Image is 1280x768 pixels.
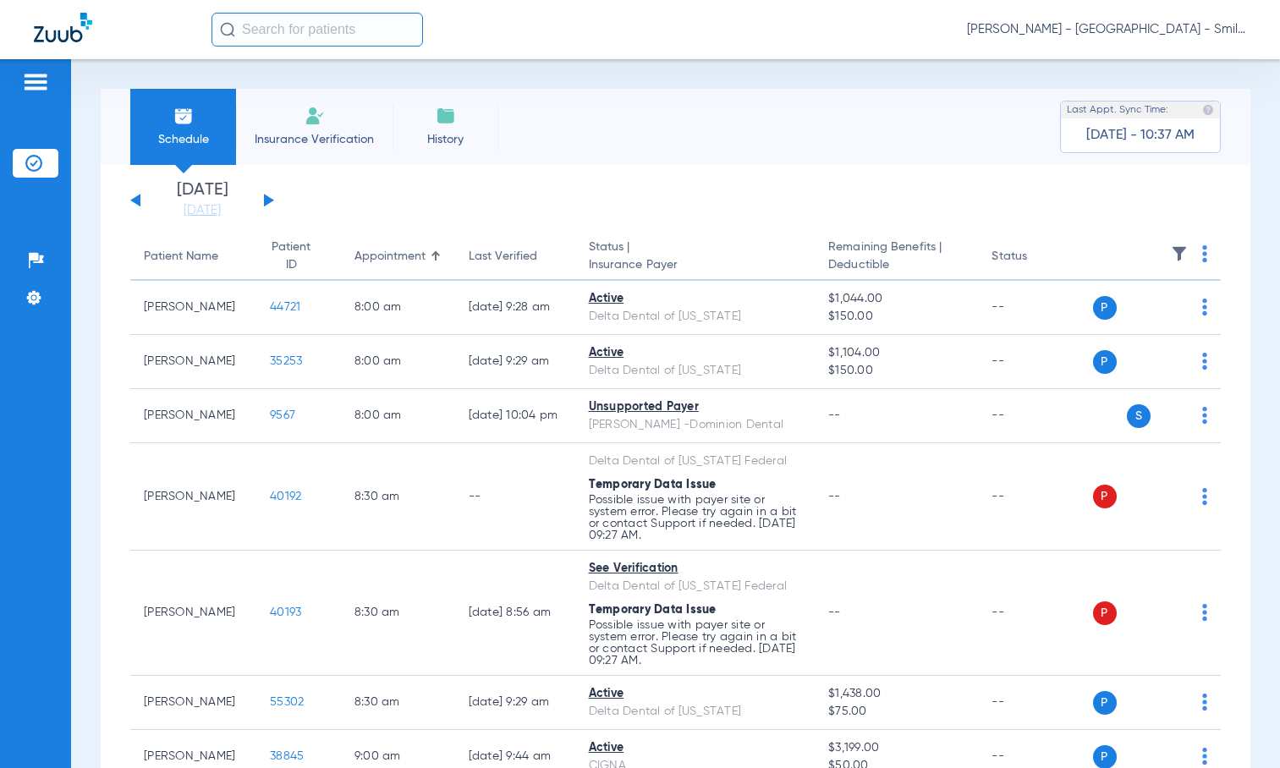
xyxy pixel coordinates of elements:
[270,355,302,367] span: 35253
[354,248,442,266] div: Appointment
[575,233,816,281] th: Status |
[589,453,802,470] div: Delta Dental of [US_STATE] Federal
[270,606,301,618] span: 40193
[469,248,562,266] div: Last Verified
[589,344,802,362] div: Active
[270,239,312,274] div: Patient ID
[589,479,717,491] span: Temporary Data Issue
[828,703,964,721] span: $75.00
[1202,104,1214,116] img: last sync help info
[173,106,194,126] img: Schedule
[1202,353,1207,370] img: group-dot-blue.svg
[815,233,978,281] th: Remaining Benefits |
[967,21,1246,38] span: [PERSON_NAME] - [GEOGRAPHIC_DATA] - SmileLand PD
[589,578,802,595] div: Delta Dental of [US_STATE] Federal
[589,703,802,721] div: Delta Dental of [US_STATE]
[270,750,304,762] span: 38845
[151,182,253,219] li: [DATE]
[341,551,455,676] td: 8:30 AM
[589,604,717,616] span: Temporary Data Issue
[1067,101,1168,118] span: Last Appt. Sync Time:
[978,335,1092,389] td: --
[828,362,964,380] span: $150.00
[151,202,253,219] a: [DATE]
[828,606,841,618] span: --
[455,389,575,443] td: [DATE] 10:04 PM
[978,676,1092,730] td: --
[978,443,1092,551] td: --
[828,491,841,502] span: --
[270,239,327,274] div: Patient ID
[828,256,964,274] span: Deductible
[978,281,1092,335] td: --
[130,281,256,335] td: [PERSON_NAME]
[589,560,802,578] div: See Verification
[341,389,455,443] td: 8:00 AM
[212,13,423,47] input: Search for patients
[828,685,964,703] span: $1,438.00
[354,248,426,266] div: Appointment
[1202,604,1207,621] img: group-dot-blue.svg
[828,409,841,421] span: --
[589,308,802,326] div: Delta Dental of [US_STATE]
[589,398,802,416] div: Unsupported Payer
[589,290,802,308] div: Active
[1202,488,1207,505] img: group-dot-blue.svg
[341,335,455,389] td: 8:00 AM
[130,676,256,730] td: [PERSON_NAME]
[1093,691,1117,715] span: P
[589,416,802,434] div: [PERSON_NAME] -Dominion Dental
[144,248,243,266] div: Patient Name
[405,131,486,148] span: History
[130,389,256,443] td: [PERSON_NAME]
[1202,245,1207,262] img: group-dot-blue.svg
[589,256,802,274] span: Insurance Payer
[1093,296,1117,320] span: P
[1086,127,1195,144] span: [DATE] - 10:37 AM
[828,308,964,326] span: $150.00
[1093,485,1117,508] span: P
[1195,687,1280,768] iframe: Chat Widget
[34,13,92,42] img: Zuub Logo
[828,344,964,362] span: $1,104.00
[1127,404,1151,428] span: S
[143,131,223,148] span: Schedule
[978,233,1092,281] th: Status
[1171,245,1188,262] img: filter.svg
[22,72,49,92] img: hamburger-icon
[436,106,456,126] img: History
[978,551,1092,676] td: --
[978,389,1092,443] td: --
[1093,350,1117,374] span: P
[828,739,964,757] span: $3,199.00
[1202,407,1207,424] img: group-dot-blue.svg
[455,551,575,676] td: [DATE] 8:56 AM
[455,676,575,730] td: [DATE] 9:29 AM
[589,494,802,541] p: Possible issue with payer site or system error. Please try again in a bit or contact Support if n...
[589,685,802,703] div: Active
[341,281,455,335] td: 8:00 AM
[270,696,304,708] span: 55302
[589,739,802,757] div: Active
[455,443,575,551] td: --
[130,443,256,551] td: [PERSON_NAME]
[589,619,802,667] p: Possible issue with payer site or system error. Please try again in a bit or contact Support if n...
[828,290,964,308] span: $1,044.00
[249,131,380,148] span: Insurance Verification
[305,106,325,126] img: Manual Insurance Verification
[341,676,455,730] td: 8:30 AM
[270,491,301,502] span: 40192
[130,335,256,389] td: [PERSON_NAME]
[455,281,575,335] td: [DATE] 9:28 AM
[341,443,455,551] td: 8:30 AM
[455,335,575,389] td: [DATE] 9:29 AM
[589,362,802,380] div: Delta Dental of [US_STATE]
[130,551,256,676] td: [PERSON_NAME]
[144,248,218,266] div: Patient Name
[469,248,537,266] div: Last Verified
[270,301,300,313] span: 44721
[220,22,235,37] img: Search Icon
[1093,601,1117,625] span: P
[1202,299,1207,315] img: group-dot-blue.svg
